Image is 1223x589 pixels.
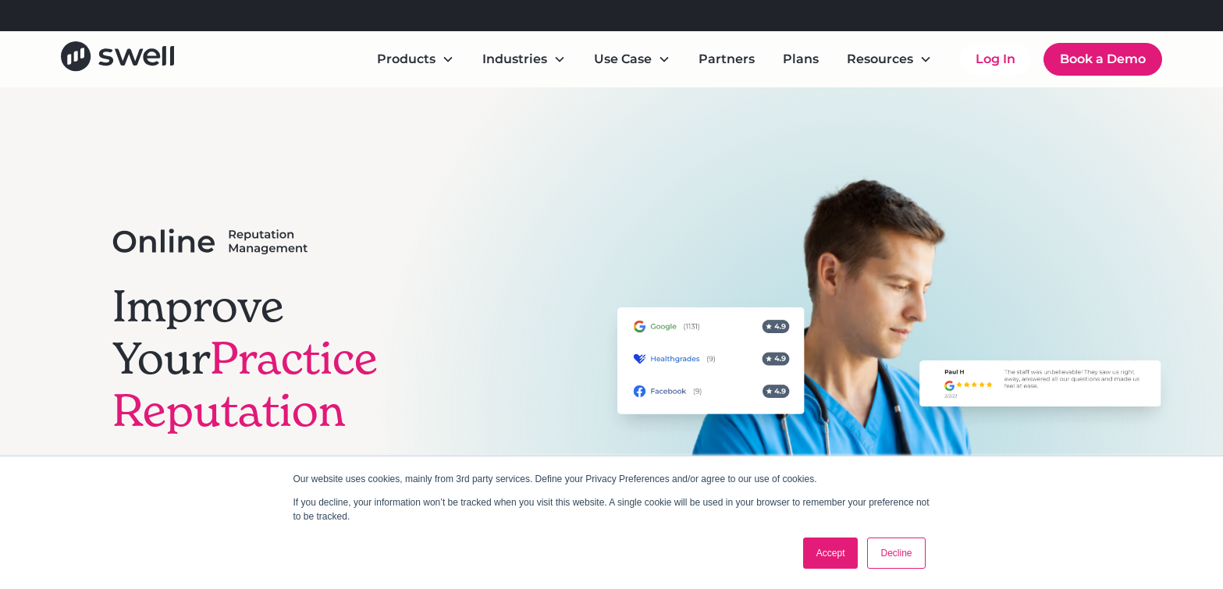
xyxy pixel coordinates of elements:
div: Use Case [594,50,652,69]
a: Book a Demo [1043,43,1162,76]
div: Products [364,44,467,75]
div: Resources [834,44,944,75]
h1: Improve Your [112,280,532,438]
div: Industries [482,50,547,69]
a: Plans [770,44,831,75]
a: Log In [960,44,1031,75]
div: Products [377,50,436,69]
p: If you decline, your information won’t be tracked when you visit this website. A single cookie wi... [293,495,930,523]
a: Partners [686,44,767,75]
a: Accept [803,538,859,569]
a: home [61,41,174,76]
div: Resources [847,50,913,69]
div: Use Case [581,44,683,75]
span: Practice Reputation [112,331,378,438]
a: Decline [867,538,925,569]
div: Industries [470,44,578,75]
p: Our website uses cookies, mainly from 3rd party services. Define your Privacy Preferences and/or ... [293,472,930,486]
